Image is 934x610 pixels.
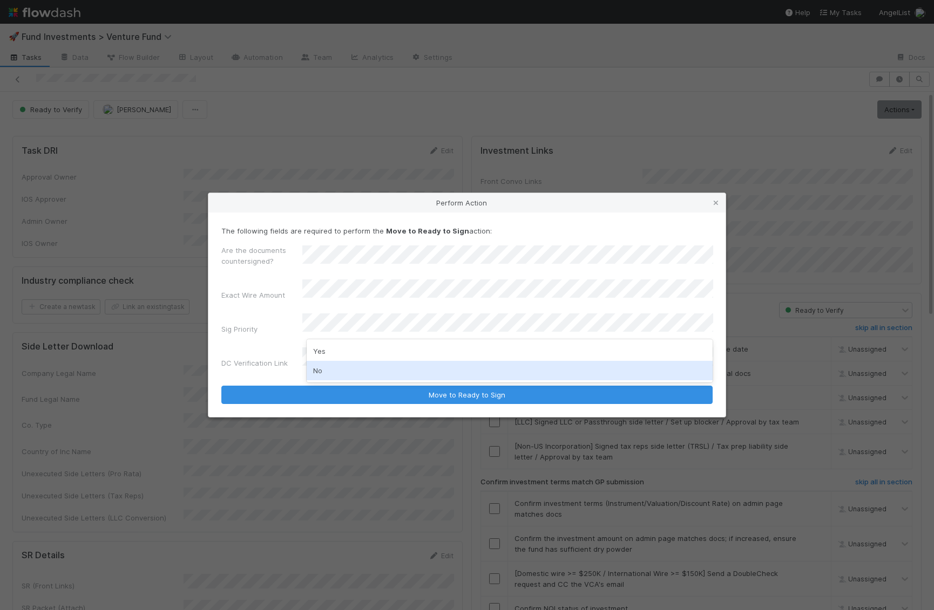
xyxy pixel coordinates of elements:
[221,324,258,334] label: Sig Priority
[221,245,302,266] label: Are the documents countersigned?
[307,341,713,361] div: Yes
[386,227,469,235] strong: Move to Ready to Sign
[221,358,288,368] label: DC Verification Link
[221,386,713,404] button: Move to Ready to Sign
[208,193,726,213] div: Perform Action
[221,290,285,300] label: Exact Wire Amount
[307,361,713,380] div: No
[221,225,713,236] p: The following fields are required to perform the action:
